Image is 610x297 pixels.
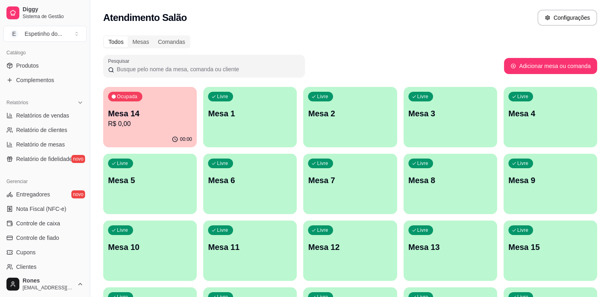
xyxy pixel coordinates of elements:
[317,93,328,100] p: Livre
[3,46,87,59] div: Catálogo
[308,175,392,186] p: Mesa 7
[16,111,69,120] span: Relatórios de vendas
[3,153,87,165] a: Relatório de fidelidadenovo
[104,36,128,47] div: Todos
[504,58,597,74] button: Adicionar mesa ou comanda
[504,221,597,281] button: LivreMesa 15
[3,202,87,215] a: Nota Fiscal (NFC-e)
[303,221,397,281] button: LivreMesa 12
[25,30,62,38] div: Espetinho do ...
[3,231,87,244] a: Controle de fiado
[3,138,87,151] a: Relatório de mesas
[16,219,60,227] span: Controle de caixa
[23,277,74,285] span: Rones
[3,26,87,42] button: Select a team
[404,154,497,214] button: LivreMesa 8
[3,3,87,23] a: DiggySistema de Gestão
[108,58,132,64] label: Pesquisar
[117,227,128,233] p: Livre
[217,160,228,167] p: Livre
[408,241,492,253] p: Mesa 13
[117,160,128,167] p: Livre
[203,154,297,214] button: LivreMesa 6
[108,108,192,119] p: Mesa 14
[3,109,87,122] a: Relatórios de vendas
[10,30,18,38] span: E
[217,93,228,100] p: Livre
[203,87,297,147] button: LivreMesa 1
[408,108,492,119] p: Mesa 3
[208,108,292,119] p: Mesa 1
[16,190,50,198] span: Entregadores
[317,227,328,233] p: Livre
[217,227,228,233] p: Livre
[108,119,192,129] p: R$ 0,00
[303,87,397,147] button: LivreMesa 2
[517,227,529,233] p: Livre
[3,175,87,188] div: Gerenciar
[308,108,392,119] p: Mesa 2
[317,160,328,167] p: Livre
[303,154,397,214] button: LivreMesa 7
[103,154,197,214] button: LivreMesa 5
[208,175,292,186] p: Mesa 6
[3,124,87,136] a: Relatório de clientes
[3,59,87,72] a: Produtos
[508,175,592,186] p: Mesa 9
[23,285,74,291] span: [EMAIL_ADDRESS][DOMAIN_NAME]
[180,136,192,142] p: 00:00
[114,65,300,73] input: Pesquisar
[6,99,28,106] span: Relatórios
[23,13,83,20] span: Sistema de Gestão
[417,227,429,233] p: Livre
[3,188,87,201] a: Entregadoresnovo
[16,263,37,271] span: Clientes
[16,234,59,242] span: Controle de fiado
[16,205,66,213] span: Nota Fiscal (NFC-e)
[16,155,72,163] span: Relatório de fidelidade
[508,108,592,119] p: Mesa 4
[16,248,35,256] span: Cupons
[3,217,87,230] a: Controle de caixa
[408,175,492,186] p: Mesa 8
[3,274,87,294] button: Rones[EMAIL_ADDRESS][DOMAIN_NAME]
[308,241,392,253] p: Mesa 12
[23,6,83,13] span: Diggy
[154,36,190,47] div: Comandas
[103,221,197,281] button: LivreMesa 10
[203,221,297,281] button: LivreMesa 11
[16,62,39,70] span: Produtos
[517,93,529,100] p: Livre
[517,160,529,167] p: Livre
[128,36,153,47] div: Mesas
[103,87,197,147] button: OcupadaMesa 14R$ 0,0000:00
[504,154,597,214] button: LivreMesa 9
[504,87,597,147] button: LivreMesa 4
[404,221,497,281] button: LivreMesa 13
[404,87,497,147] button: LivreMesa 3
[417,93,429,100] p: Livre
[208,241,292,253] p: Mesa 11
[108,241,192,253] p: Mesa 10
[16,126,67,134] span: Relatório de clientes
[508,241,592,253] p: Mesa 15
[16,76,54,84] span: Complementos
[117,93,137,100] p: Ocupada
[103,11,187,24] h2: Atendimento Salão
[16,140,65,148] span: Relatório de mesas
[108,175,192,186] p: Mesa 5
[3,74,87,87] a: Complementos
[537,10,597,26] button: Configurações
[417,160,429,167] p: Livre
[3,246,87,259] a: Cupons
[3,260,87,273] a: Clientes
